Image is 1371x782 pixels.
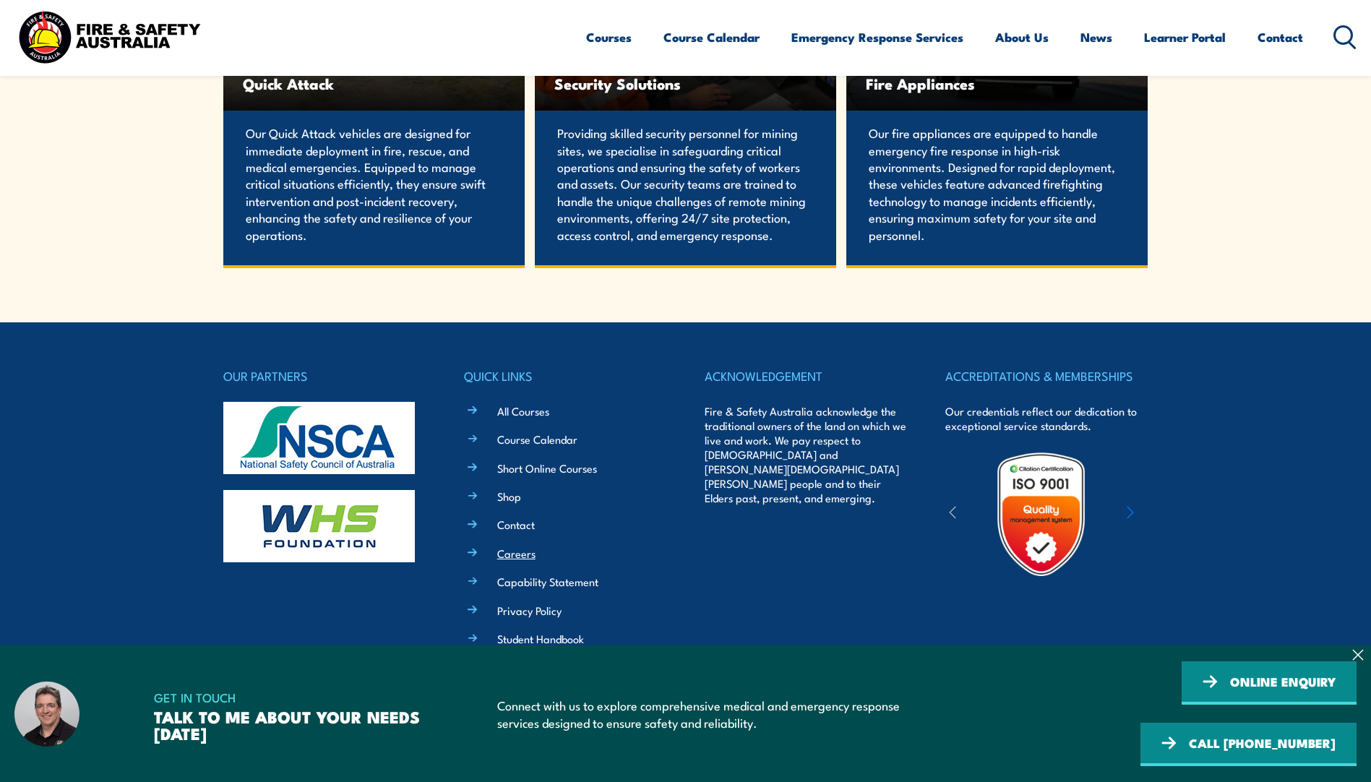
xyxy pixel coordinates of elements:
[464,366,666,386] h4: QUICK LINKS
[1258,18,1303,56] a: Contact
[497,603,562,618] a: Privacy Policy
[497,517,535,532] a: Contact
[223,366,426,386] h4: OUR PARTNERS
[1140,723,1357,766] a: CALL [PHONE_NUMBER]
[705,404,907,505] p: Fire & Safety Australia acknowledge the traditional owners of the land on which we live and work....
[154,708,438,742] h3: TALK TO ME ABOUT YOUR NEEDS [DATE]
[497,489,521,504] a: Shop
[223,402,415,474] img: nsca-logo-footer
[791,18,963,56] a: Emergency Response Services
[497,697,915,731] p: Connect with us to explore comprehensive medical and emergency response services designed to ensu...
[243,74,505,93] span: Quick Attack
[223,490,415,562] img: whs-logo-footer
[1080,18,1112,56] a: News
[154,687,438,708] span: GET IN TOUCH
[705,366,907,386] h4: ACKNOWLEDGEMENT
[995,18,1049,56] a: About Us
[557,124,814,243] p: Providing skilled security personnel for mining sites, we specialise in safeguarding critical ope...
[14,682,79,747] img: Dave – Fire and Safety Australia
[497,546,536,561] a: Careers
[497,631,584,646] a: Student Handbook
[869,124,1125,243] p: Our fire appliances are equipped to handle emergency fire response in high-risk environments. Des...
[1105,489,1231,539] img: ewpa-logo
[497,403,549,418] a: All Courses
[978,451,1104,577] img: Untitled design (19)
[246,124,502,243] p: Our Quick Attack vehicles are designed for immediate deployment in fire, rescue, and medical emer...
[1144,18,1226,56] a: Learner Portal
[497,574,598,589] a: Capability Statement
[945,404,1148,433] p: Our credentials reflect our dedication to exceptional service standards.
[1182,661,1357,705] a: ONLINE ENQUIRY
[945,366,1148,386] h4: ACCREDITATIONS & MEMBERSHIPS
[866,74,1128,93] span: Fire Appliances
[554,74,817,93] span: Security Solutions
[497,431,577,447] a: Course Calendar
[586,18,632,56] a: Courses
[497,460,597,476] a: Short Online Courses
[663,18,760,56] a: Course Calendar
